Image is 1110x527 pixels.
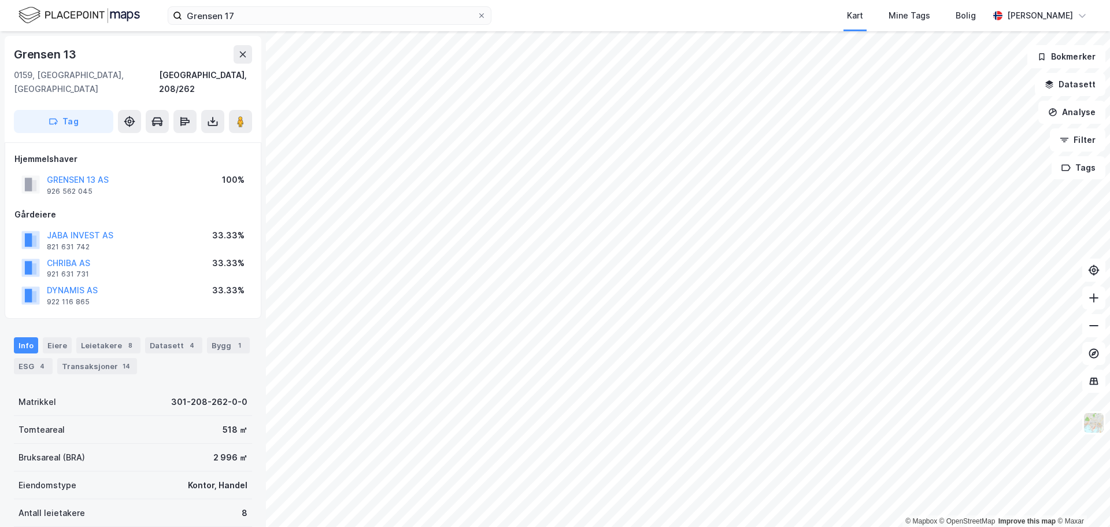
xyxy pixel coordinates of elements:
[207,337,250,353] div: Bygg
[159,68,252,96] div: [GEOGRAPHIC_DATA], 208/262
[18,395,56,409] div: Matrikkel
[18,451,85,465] div: Bruksareal (BRA)
[212,229,245,242] div: 33.33%
[186,340,198,351] div: 4
[14,358,53,374] div: ESG
[47,242,90,252] div: 821 631 742
[939,517,996,525] a: OpenStreetMap
[242,506,247,520] div: 8
[223,423,247,437] div: 518 ㎡
[1027,45,1105,68] button: Bokmerker
[18,478,76,492] div: Eiendomstype
[76,337,140,353] div: Leietakere
[124,340,136,351] div: 8
[57,358,137,374] div: Transaksjoner
[905,517,937,525] a: Mapbox
[234,340,245,351] div: 1
[47,187,92,196] div: 926 562 045
[212,283,245,297] div: 33.33%
[36,360,48,372] div: 4
[956,9,976,23] div: Bolig
[222,173,245,187] div: 100%
[47,270,89,279] div: 921 631 731
[847,9,863,23] div: Kart
[14,337,38,353] div: Info
[145,337,202,353] div: Datasett
[1052,156,1105,179] button: Tags
[188,478,247,492] div: Kontor, Handel
[14,152,251,166] div: Hjemmelshaver
[120,360,132,372] div: 14
[18,423,65,437] div: Tomteareal
[18,5,140,25] img: logo.f888ab2527a4732fd821a326f86c7f29.svg
[998,517,1056,525] a: Improve this map
[889,9,930,23] div: Mine Tags
[14,68,159,96] div: 0159, [GEOGRAPHIC_DATA], [GEOGRAPHIC_DATA]
[213,451,247,465] div: 2 996 ㎡
[14,45,79,64] div: Grensen 13
[1052,471,1110,527] iframe: Chat Widget
[171,395,247,409] div: 301-208-262-0-0
[47,297,90,307] div: 922 116 865
[43,337,72,353] div: Eiere
[1035,73,1105,96] button: Datasett
[1050,128,1105,152] button: Filter
[1007,9,1073,23] div: [PERSON_NAME]
[14,208,251,222] div: Gårdeiere
[1083,412,1105,434] img: Z
[18,506,85,520] div: Antall leietakere
[182,7,477,24] input: Søk på adresse, matrikkel, gårdeiere, leietakere eller personer
[1038,101,1105,124] button: Analyse
[212,256,245,270] div: 33.33%
[14,110,113,133] button: Tag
